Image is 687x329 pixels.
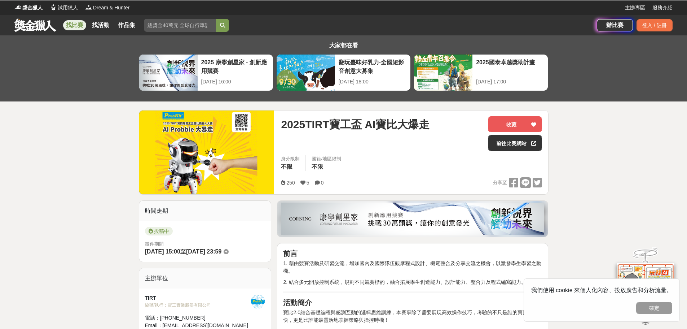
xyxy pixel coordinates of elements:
[281,116,430,133] span: 2025TIRT寶工盃 AI寶比大爆走
[283,250,298,257] strong: 前言
[283,309,542,324] p: 寶比2.0結合基礎編程與感測互動的邏輯思維訓練，本賽事除了需要展現高效操作技巧，考驗的不只是誰的寶比跑得快，更是比誰能最靈活地掌握策略與操控時機！
[201,78,269,86] div: [DATE] 16:00
[625,4,645,12] a: 主辦專區
[22,4,43,12] span: 獎金獵人
[85,4,92,11] img: Logo
[145,241,164,247] span: 徵件期間
[281,155,300,163] div: 身分限制
[312,155,341,163] div: 國籍/地區限制
[85,4,129,12] a: LogoDream & Hunter
[50,4,78,12] a: Logo試用獵人
[89,20,112,30] a: 找活動
[139,54,273,91] a: 2025 康寧創星家 - 創新應用競賽[DATE] 16:00
[115,20,138,30] a: 作品集
[14,4,43,12] a: Logo獎金獵人
[14,4,22,11] img: Logo
[180,248,186,255] span: 至
[283,278,542,286] p: 2. 結合多元開放控制系統，規劃不同競賽標的，融合拓展學生創造能力、設計能力、整合力及程式編寫能力。
[321,180,324,186] span: 0
[312,164,323,170] span: 不限
[652,4,673,12] a: 服務介紹
[281,203,544,235] img: be6ed63e-7b41-4cb8-917a-a53bd949b1b4.png
[488,116,542,132] button: 收藏
[58,4,78,12] span: 試用獵人
[281,164,292,170] span: 不限
[493,177,507,188] span: 分享至
[145,227,173,235] span: 投稿中
[145,294,251,302] div: TIRT
[201,58,269,74] div: 2025 康寧創星家 - 創新應用競賽
[139,268,271,289] div: 主辦單位
[283,260,542,275] p: 1. 藉由競賽活動及研習交流，增加國內及國際隊伍觀摩程式設計、機電整合及分享交流之機會，以激發學生學習之動機。
[145,314,251,322] div: 電話： [PHONE_NUMBER]
[488,135,542,151] a: 前往比賽網站
[637,19,673,31] div: 登入 / 註冊
[93,4,129,12] span: Dream & Hunter
[476,58,544,74] div: 2025國泰卓越獎助計畫
[597,19,633,31] a: 辦比賽
[145,248,180,255] span: [DATE] 15:00
[531,287,672,293] span: 我們使用 cookie 來個人化內容、投放廣告和分析流量。
[139,111,274,194] img: Cover Image
[339,78,407,86] div: [DATE] 18:00
[286,180,295,186] span: 250
[636,302,672,314] button: 確定
[414,54,548,91] a: 2025國泰卓越獎助計畫[DATE] 17:00
[276,54,411,91] a: 翻玩臺味好乳力-全國短影音創意大募集[DATE] 18:00
[63,20,86,30] a: 找比賽
[476,78,544,86] div: [DATE] 17:00
[283,299,312,307] strong: 活動簡介
[145,302,251,308] div: 協辦/執行： 寶工實業股份有限公司
[50,4,57,11] img: Logo
[144,19,216,32] input: 總獎金40萬元 全球自行車設計比賽
[339,58,407,74] div: 翻玩臺味好乳力-全國短影音創意大募集
[186,248,221,255] span: [DATE] 23:59
[307,180,309,186] span: 5
[617,263,674,311] img: d2146d9a-e6f6-4337-9592-8cefde37ba6b.png
[139,201,271,221] div: 時間走期
[327,42,360,48] span: 大家都在看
